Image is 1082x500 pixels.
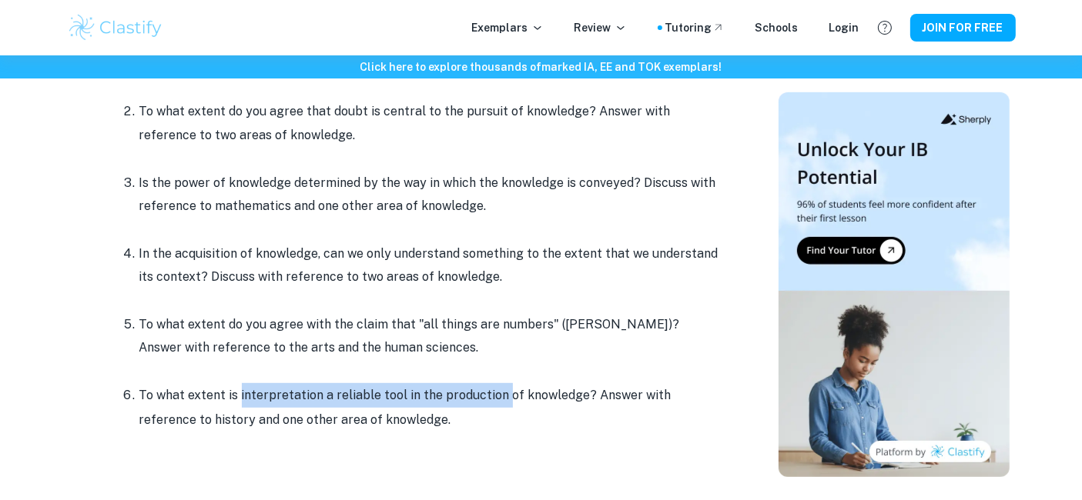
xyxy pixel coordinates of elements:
p: Review [574,19,627,36]
button: JOIN FOR FREE [910,14,1016,42]
button: Help and Feedback [872,15,898,41]
a: Login [829,19,859,36]
p: To what extent do you agree that doubt is central to the pursuit of knowledge? Answer with refere... [139,100,725,147]
img: Clastify logo [67,12,165,43]
img: Thumbnail [779,92,1010,477]
a: Schools [755,19,799,36]
p: Exemplars [472,19,544,36]
h6: Click here to explore thousands of marked IA, EE and TOK exemplars ! [3,58,1079,75]
p: In the acquisition of knowledge, can we only understand something to the extent that we understan... [139,242,725,289]
li: To what extent is interpretation a reliable tool in the production of knowledge? Answer with refe... [139,383,725,432]
p: To what extent do you agree with the claim that "all things are numbers" ([PERSON_NAME])? Answer ... [139,313,725,360]
p: Is the power of knowledge determined by the way in which the knowledge is conveyed? Discuss with ... [139,172,725,218]
a: Tutoring [665,19,725,36]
